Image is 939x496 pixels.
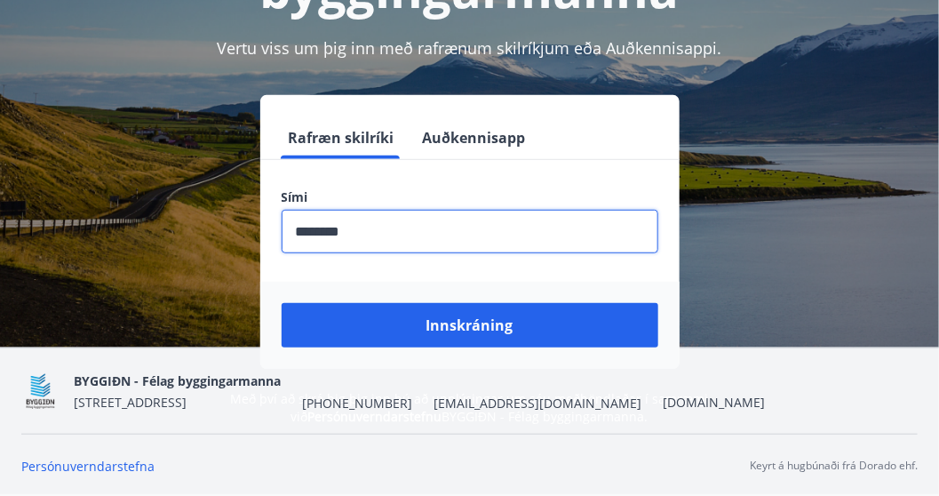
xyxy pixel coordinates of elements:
[21,372,60,411] img: BKlGVmlTW1Qrz68WFGMFQUcXHWdQd7yePWMkvn3i.png
[423,129,526,148] font: Auðkennisapp
[302,395,412,412] font: [PHONE_NUMBER]
[282,188,308,205] font: Sími
[308,408,442,425] a: Persónuverndarstefnu
[21,458,155,475] a: Persónuverndarstefna
[426,316,513,336] font: Innskráning
[289,129,394,148] font: Rafræn skilríki
[750,458,918,473] font: Keyrt á hugbúnaði frá Dorado ehf.
[663,394,765,411] a: [DOMAIN_NAME]
[74,394,187,411] font: [STREET_ADDRESS]
[434,395,641,412] font: [EMAIL_ADDRESS][DOMAIN_NAME]
[74,372,281,389] font: BYGGIÐN - Félag byggingarmanna
[442,408,649,425] font: BYGGIÐN - Félag byggingarmanna.
[282,303,658,348] button: Innskráning
[218,37,722,59] font: Vertu viss um þig inn með rafrænum skilríkjum eða Auðkennisappi.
